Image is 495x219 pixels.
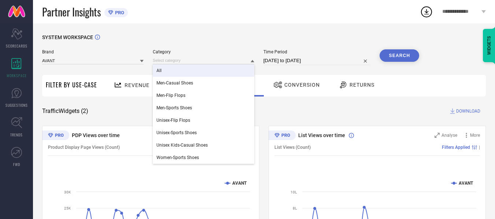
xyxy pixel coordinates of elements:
span: SCORECARDS [6,43,27,49]
span: Product Display Page Views (Count) [48,145,120,150]
span: TRENDS [10,132,23,137]
span: Time Period [263,49,371,54]
div: Premium [42,131,69,141]
text: 10L [291,190,297,194]
span: Conversion [284,82,320,88]
span: SUGGESTIONS [5,102,28,108]
span: Filters Applied [442,145,470,150]
div: Unisex Kids-Casual Shoes [153,139,254,151]
span: More [470,133,480,138]
span: | [479,145,480,150]
div: Men-Casual Shoes [153,77,254,89]
span: List Views over time [298,132,345,138]
text: 8L [293,206,297,210]
span: DOWNLOAD [456,107,480,115]
div: Unisex-Sports Shoes [153,127,254,139]
span: Men-Flip Flops [156,93,185,98]
span: SYSTEM WORKSPACE [42,34,93,40]
span: Filter By Use-Case [46,80,97,89]
span: WORKSPACE [7,73,27,78]
span: Analyse [442,133,457,138]
div: Unisex-Flip Flops [153,114,254,127]
span: Women-Sports Shoes [156,155,199,160]
div: Premium [269,131,296,141]
span: Unisex-Sports Shoes [156,130,197,135]
text: AVANT [459,181,473,186]
span: Men-Casual Shoes [156,80,193,86]
input: Select category [153,57,254,64]
div: Open download list [420,5,433,18]
span: Returns [350,82,374,88]
span: Men-Sports Shoes [156,105,192,110]
span: FWD [13,162,20,167]
div: All [153,64,254,77]
span: PDP Views over time [72,132,120,138]
text: AVANT [232,181,247,186]
span: Revenue [125,82,149,88]
span: Category [153,49,254,54]
span: Unisex-Flip Flops [156,118,190,123]
span: Unisex Kids-Casual Shoes [156,143,208,148]
div: Women-Sports Shoes [153,151,254,164]
svg: Zoom [435,133,440,138]
span: Partner Insights [42,4,101,19]
span: PRO [113,10,124,15]
text: 30K [64,190,71,194]
span: List Views (Count) [274,145,311,150]
div: Men-Flip Flops [153,89,254,102]
text: 25K [64,206,71,210]
span: Brand [42,49,144,54]
button: Search [380,49,419,62]
input: Select time period [263,56,371,65]
div: Men-Sports Shoes [153,102,254,114]
span: All [156,68,162,73]
span: Traffic Widgets ( 2 ) [42,107,88,115]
